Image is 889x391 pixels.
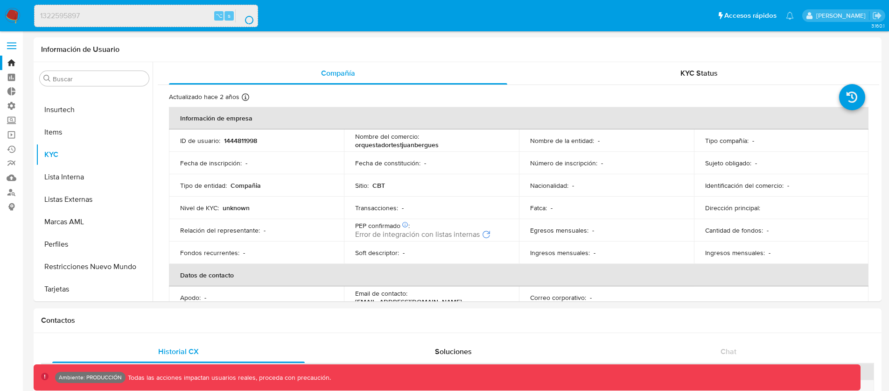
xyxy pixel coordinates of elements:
p: Dirección principal : [705,204,760,212]
p: orquestadortestjuanbergues [355,141,439,149]
p: Fatca : [530,204,547,212]
button: Buscar [43,75,51,82]
p: Fecha de inscripción : [180,159,242,167]
p: Ingresos mensuales : [705,249,765,257]
p: - [551,204,553,212]
button: Marcas AML [36,211,153,233]
button: Reintentar [482,230,491,239]
p: - [601,159,603,167]
p: [EMAIL_ADDRESS][DOMAIN_NAME] [355,298,462,306]
p: Relación del representante : [180,226,260,235]
span: Accesos rápidos [724,11,777,21]
h1: Información de Usuario [41,45,119,54]
button: Restricciones Nuevo Mundo [36,256,153,278]
button: KYC [36,143,153,166]
p: Apodo : [180,293,201,302]
span: s [228,11,231,20]
p: - [755,159,757,167]
p: - [402,204,404,212]
p: marcoezequiel.morales@mercadolibre.com [816,11,869,20]
p: - [769,249,770,257]
p: Nivel de KYC : [180,204,219,212]
p: Sujeto obligado : [705,159,751,167]
p: - [245,159,247,167]
p: Cantidad de fondos : [705,226,763,235]
p: Transacciones : [355,204,398,212]
p: ID de usuario : [180,136,220,145]
span: Compañía [321,68,355,78]
p: Fecha de constitución : [355,159,420,167]
span: Historial CX [158,346,199,357]
p: Tipo compañía : [705,136,749,145]
button: Perfiles [36,233,153,256]
h1: Contactos [41,316,874,325]
p: Actualizado hace 2 años [169,92,239,101]
p: Compañia [231,181,261,190]
p: PEP confirmado : [355,221,410,230]
p: - [594,249,595,257]
p: Email de contacto : [355,289,407,298]
input: Buscar usuario o caso... [35,10,258,22]
p: - [787,181,789,190]
p: - [424,159,426,167]
p: - [264,226,266,235]
p: Ingresos mensuales : [530,249,590,257]
p: - [592,226,594,235]
th: Información de empresa [169,107,868,129]
p: - [572,181,574,190]
p: - [598,136,600,145]
span: Error de integración con listas internas [355,230,480,239]
span: KYC Status [680,68,718,78]
p: Nacionalidad : [530,181,568,190]
p: Soft descriptor : [355,249,399,257]
p: - [204,293,206,302]
p: CBT [372,181,385,190]
p: Correo corporativo : [530,293,586,302]
p: Ambiente: PRODUCCIÓN [59,376,122,379]
button: Tarjetas [36,278,153,300]
span: Chat [721,346,736,357]
p: Identificación del comercio : [705,181,784,190]
a: Salir [872,11,882,21]
input: Buscar [53,75,145,83]
p: Tipo de entidad : [180,181,227,190]
p: Nombre de la entidad : [530,136,594,145]
p: unknown [223,204,250,212]
p: - [590,293,592,302]
span: Soluciones [435,346,472,357]
p: Todas las acciones impactan usuarios reales, proceda con precaución. [126,373,331,382]
p: Egresos mensuales : [530,226,588,235]
button: Insurtech [36,99,153,121]
p: - [767,226,769,235]
p: - [243,249,245,257]
p: Número de inscripción : [530,159,597,167]
button: Lista Interna [36,166,153,188]
a: Notificaciones [786,12,794,20]
button: search-icon [235,9,254,22]
p: - [403,249,405,257]
span: ⌥ [216,11,223,20]
th: Datos de contacto [169,264,868,286]
p: 1444811998 [224,136,257,145]
button: Listas Externas [36,188,153,211]
p: - [752,136,754,145]
p: Sitio : [355,181,369,190]
p: Fondos recurrentes : [180,249,239,257]
p: Nombre del comercio : [355,132,419,141]
button: Items [36,121,153,143]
